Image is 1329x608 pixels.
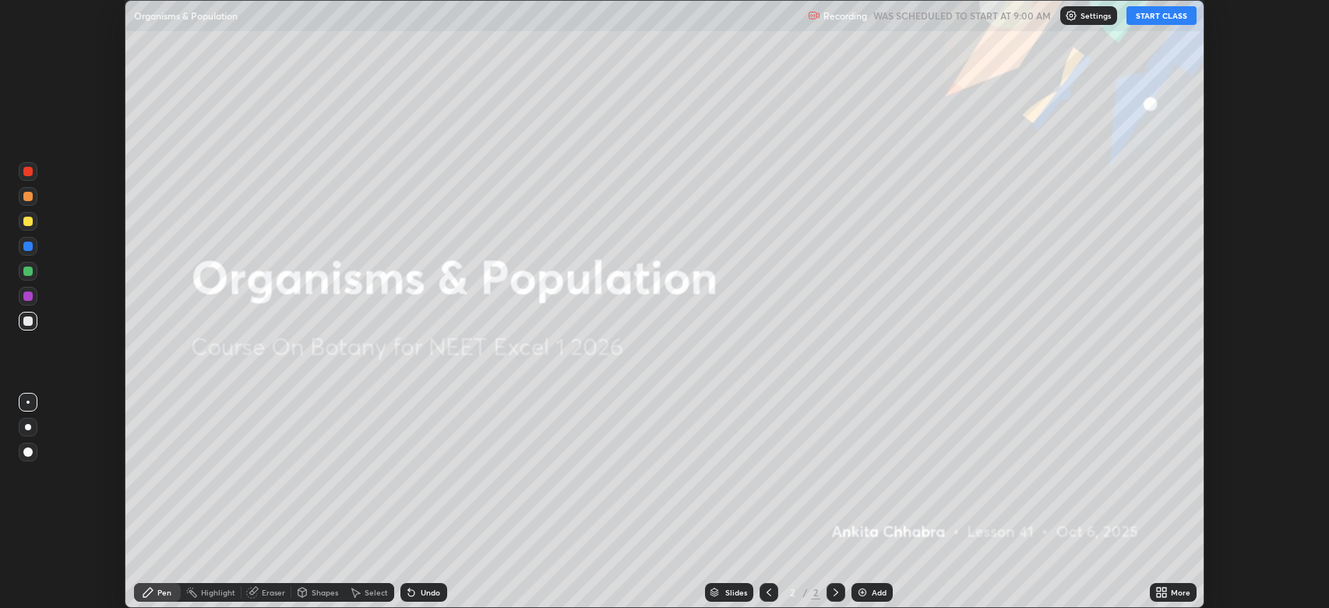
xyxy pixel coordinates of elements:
img: add-slide-button [856,586,869,599]
div: Slides [725,589,747,596]
p: Settings [1080,12,1111,19]
div: Add [872,589,887,596]
p: Recording [823,10,867,22]
button: START CLASS [1126,6,1197,25]
div: Select [365,589,388,596]
div: Shapes [312,589,338,596]
img: class-settings-icons [1065,9,1077,22]
div: More [1171,589,1190,596]
div: 2 [784,588,800,597]
p: Organisms & Population [134,9,238,22]
div: Eraser [262,589,285,596]
div: Pen [157,589,171,596]
div: Undo [421,589,440,596]
img: recording.375f2c34.svg [808,9,820,22]
div: / [803,588,808,597]
div: Highlight [201,589,235,596]
div: 2 [811,585,820,599]
h5: WAS SCHEDULED TO START AT 9:00 AM [873,9,1051,23]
